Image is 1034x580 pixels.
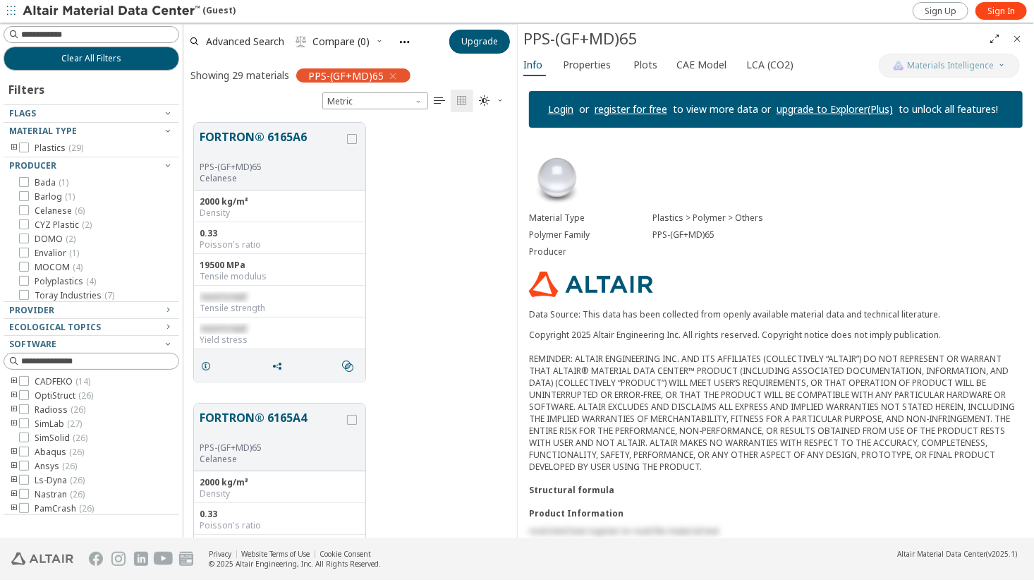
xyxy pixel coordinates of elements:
span: Envalior [35,248,79,259]
div: Yield stress [200,334,360,346]
span: Radioss [35,404,85,416]
span: Upgrade [461,36,498,47]
span: restricted [200,291,246,303]
button: Flags [4,105,179,122]
div: 2000 kg/m³ [200,477,360,488]
i: toogle group [9,390,19,401]
div: Material Type [529,212,652,224]
span: Barlog [35,191,75,203]
span: Ansys [35,461,77,472]
span: ( 26 ) [78,389,93,401]
div: Showing 29 materials [190,68,289,82]
span: LCA (CO2) [746,54,793,76]
a: Login [548,102,573,116]
span: Ls-Dyna [35,475,85,486]
span: ( 26 ) [70,488,85,500]
div: 2000 kg/m³ [200,196,360,207]
div: PPS-(GF+MD)65 [200,442,344,454]
span: ( 26 ) [79,502,94,514]
span: CAE Model [676,54,726,76]
i: toogle group [9,143,19,154]
i: toogle group [9,475,19,486]
div: 0.33 [200,228,360,239]
div: Tensile strength [200,303,360,314]
span: Software [9,338,56,350]
img: Logo - Provider [529,272,653,297]
span: Properties [563,54,611,76]
span: ( 26 ) [71,404,85,416]
span: MOCOM [35,262,83,273]
div: grid [183,112,517,538]
div: Copyright 2025 Altair Engineering Inc. All rights reserved. Copyright notice does not imply publi... [529,329,1023,473]
button: Theme [473,90,510,112]
i:  [296,36,307,47]
div: Filters [4,71,51,104]
span: SimLab [35,418,82,430]
img: Altair Material Data Center [23,4,202,18]
div: PPS-(GF+MD)65 [652,229,1023,241]
div: Product Information [529,507,1023,519]
span: Advanced Search [206,37,284,47]
span: Plastics [35,143,83,154]
i: toogle group [9,447,19,458]
span: Metric [322,92,428,109]
button: Ecological Topics [4,319,179,336]
span: ( 26 ) [73,432,87,444]
i: toogle group [9,461,19,472]
span: ( 4 ) [86,275,96,287]
span: ( 29 ) [68,142,83,154]
span: ( 7 ) [104,289,114,301]
button: FORTRON® 6165A4 [200,409,344,442]
a: Privacy [209,549,231,559]
span: Info [523,54,542,76]
div: Polymer Family [529,229,652,241]
button: Close [1006,28,1028,50]
span: ( 26 ) [62,460,77,472]
span: Material Type [9,125,77,137]
span: ( 26 ) [69,446,84,458]
div: (Guest) [23,4,236,18]
button: Provider [4,302,179,319]
span: Sign Up [925,6,956,17]
div: Producer [529,246,652,258]
i: toogle group [9,404,19,416]
span: Sign In [987,6,1015,17]
img: Material Type Image [529,150,585,207]
div: PPS-(GF+MD)65 [200,162,344,173]
div: Plastics > Polymer > Others [652,212,1023,224]
div: Unit System [322,92,428,109]
button: Table View [428,90,451,112]
span: ( 14 ) [75,375,90,387]
img: AI Copilot [893,60,904,71]
a: Sign Up [913,2,968,20]
i:  [456,95,468,107]
p: to view more data or [667,102,777,116]
span: SimSolid [35,433,87,444]
p: or [573,102,595,116]
i:  [342,361,353,372]
div: 19500 MPa [200,260,360,271]
button: Material Type [4,123,179,140]
span: ( 1 ) [59,176,68,188]
div: Structural formula [529,484,1023,496]
button: Clear All Filters [4,47,179,71]
a: register for free [595,102,667,116]
div: © 2025 Altair Engineering, Inc. All Rights Reserved. [209,559,381,569]
div: Poisson's ratio [200,520,360,531]
button: Tile View [451,90,473,112]
span: ( 6 ) [75,205,85,217]
i: toogle group [9,489,19,500]
button: FORTRON® 6165A6 [200,128,344,162]
span: ( 2 ) [82,219,92,231]
div: Density [200,488,360,500]
span: ( 1 ) [65,191,75,203]
button: Similar search [336,352,365,380]
span: Clear All Filters [61,53,121,64]
span: Abaqus [35,447,84,458]
div: 0.33 [200,509,360,520]
div: Density [200,207,360,219]
span: Compare (0) [312,37,370,47]
p: Data Source: This data has been collected from openly available material data and technical liter... [529,308,1023,320]
button: Details [194,352,224,380]
p: Celanese [200,173,344,184]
